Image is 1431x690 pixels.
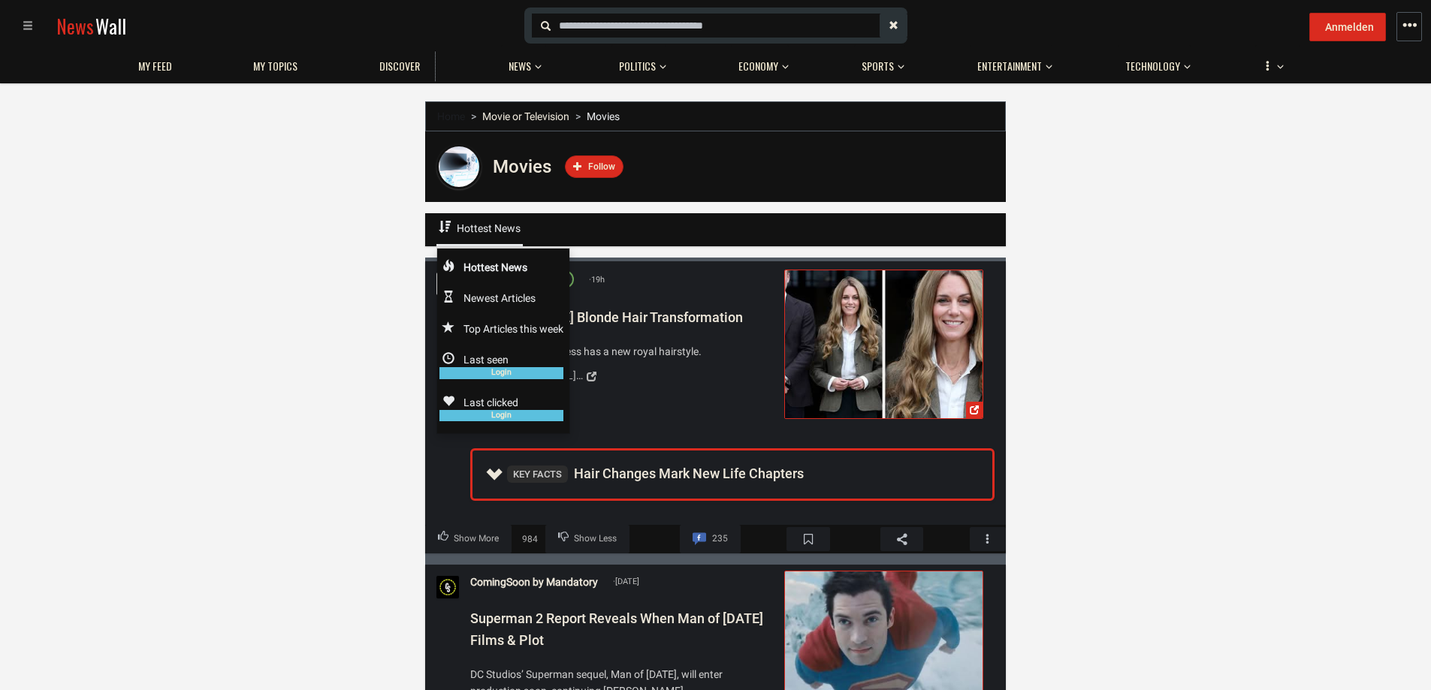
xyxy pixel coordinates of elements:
span: Discover [379,59,420,73]
img: Profile picture of ComingSoon by Mandatory [436,576,459,598]
button: Economy [731,45,789,81]
span: Politics [619,59,656,73]
button: Sports [854,45,904,81]
button: Anmelden [1309,13,1386,41]
span: News [56,12,94,40]
span: Sports [862,59,894,73]
a: Technology [1118,52,1188,81]
span: 984 [517,532,543,547]
span: Superman 2 Report Reveals When Man of [DATE] Films & Plot [470,610,763,648]
span: [PERSON_NAME] Blonde Hair Transformation [470,309,743,325]
span: Anmelden [1325,21,1374,33]
span: 19h [589,273,605,287]
span: News [509,59,531,73]
span: Follow [588,161,615,172]
span: Hottest News [463,261,527,273]
span: Bookmark [786,527,830,551]
img: Kate Middleton's Blonde Hair Transformation [785,270,983,418]
a: ComingSoon by Mandatory [470,574,598,590]
span: Key Facts [507,466,568,483]
span: Movies [587,110,620,122]
span: Last clicked [439,396,563,422]
a: Sports [854,52,901,81]
span: Show Less [574,529,617,549]
span: [DATE] [613,575,639,589]
h1: Movies [493,156,551,177]
span: Show More [454,529,499,549]
span: Last seen [439,354,563,379]
button: Downvote [545,525,629,553]
img: Profile picture of Movies [436,144,482,189]
a: Kate Middleton's Blonde Hair Transformation [784,270,983,419]
a: [DOMAIN_NAME][URL][PERSON_NAME] [470,363,774,389]
a: Entertainment [970,52,1049,81]
a: Comment [680,525,741,553]
span: Share [880,527,924,551]
a: Economy [731,52,786,81]
span: My Feed [138,59,172,73]
a: NewsWall [56,12,126,40]
a: Home [437,110,465,122]
a: Hottest News [436,213,523,246]
span: Wall [95,12,126,40]
button: Politics [611,45,666,81]
span: Top Articles this week [463,323,563,335]
span: Hair Changes Mark New Life Chapters [507,466,804,481]
a: Movie or Television [482,110,569,122]
span: Hottest News [457,222,521,234]
span: Hear, hear! The princess has a new royal hairstyle. [470,343,774,360]
span: Economy [738,59,778,73]
button: Entertainment [970,45,1052,81]
a: Movies [493,164,551,175]
span: Login [439,367,563,379]
span: 235 [712,529,728,549]
span: Login [439,410,563,422]
button: News [501,45,546,81]
a: Politics [611,52,663,81]
span: Technology [1125,59,1180,73]
summary: Key FactsHair Changes Mark New Life Chapters [472,450,992,499]
button: Upvote [425,525,512,553]
a: News [501,52,539,81]
span: Entertainment [977,59,1042,73]
span: Newest Articles [463,292,536,304]
button: Technology [1118,45,1191,81]
span: My topics [253,59,297,73]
